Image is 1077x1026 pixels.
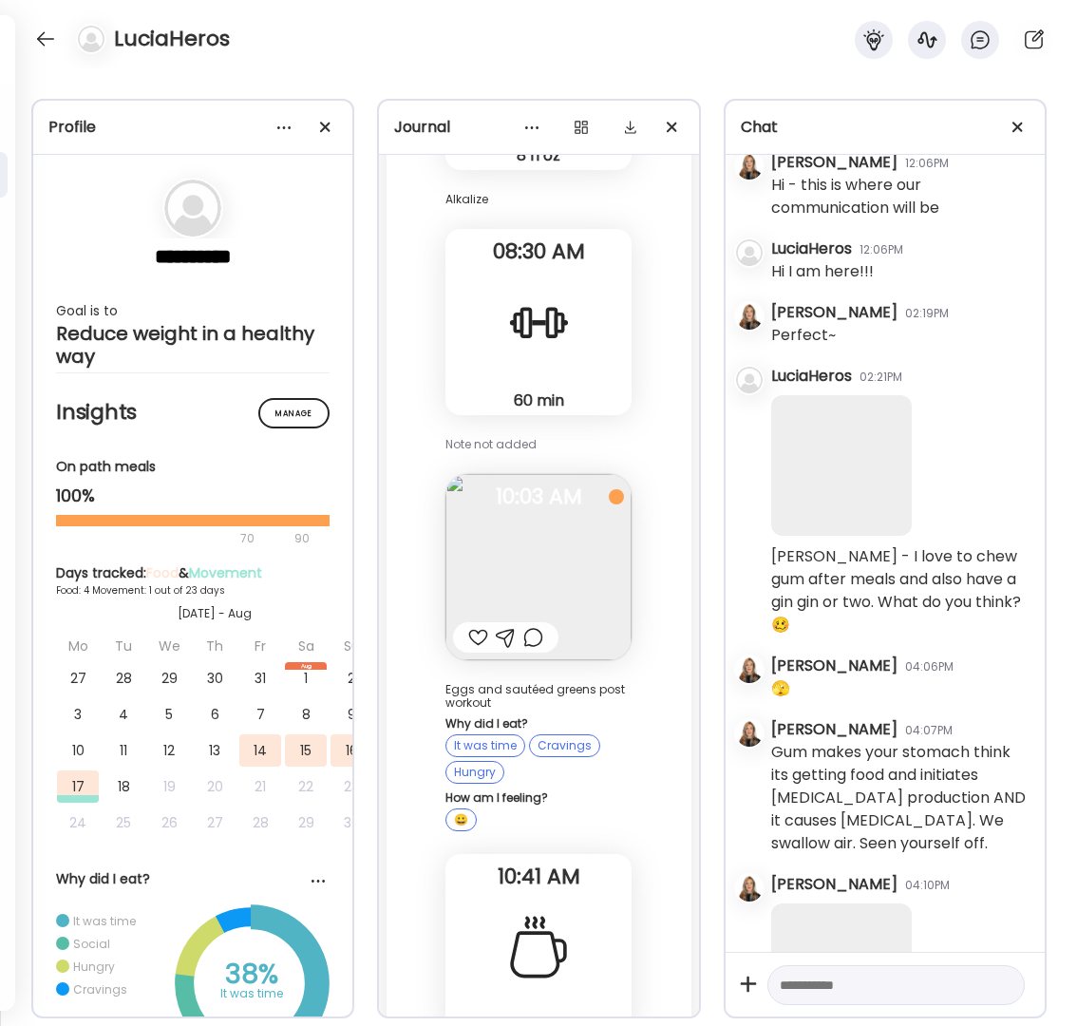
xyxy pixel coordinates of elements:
div: 16 [331,734,372,767]
div: 17 [57,770,99,803]
div: 18 [103,770,144,803]
div: 27 [57,662,99,694]
div: 10 [57,734,99,767]
div: Aug [285,662,327,670]
span: Note not added [445,436,537,452]
div: 04:07PM [905,722,953,739]
div: 38% [204,963,299,986]
div: Goal is to [56,299,330,322]
div: 12:06PM [860,241,903,258]
div: Eggs and sautéed greens post workout [445,683,632,710]
div: [PERSON_NAME] [771,718,897,741]
div: 4 [103,698,144,731]
div: [PERSON_NAME] [771,655,897,677]
img: bg-avatar-default.svg [736,239,763,266]
div: Social [73,936,110,952]
div: 70 [56,527,289,550]
div: It was time [445,734,525,757]
div: 29 [285,807,327,839]
span: 10:41 AM [445,868,632,885]
div: 31 [239,662,281,694]
div: 28 [103,662,144,694]
div: Perfect~ [771,324,836,347]
img: bg-avatar-default.svg [164,180,221,237]
div: 3 [57,698,99,731]
div: Tu [103,630,144,662]
div: 60 min [453,390,624,410]
div: [PERSON_NAME] [771,151,897,174]
div: 20 [194,770,236,803]
div: It was time [73,913,136,929]
div: Gum makes your stomach think its getting food and initiates [MEDICAL_DATA] production AND it caus... [771,741,1030,855]
div: 5 [148,698,190,731]
div: Sa [285,630,327,662]
div: 02:19PM [905,305,949,322]
div: 21 [239,770,281,803]
div: 19 [148,770,190,803]
div: 7 [239,698,281,731]
img: avatars%2FC7qqOxmwlCb4p938VsoDHlkq1VT2 [736,303,763,330]
img: avatars%2FC7qqOxmwlCb4p938VsoDHlkq1VT2 [736,720,763,747]
div: 6 [194,698,236,731]
div: 15 [285,734,327,767]
div: 30 [194,662,236,694]
span: 10:03 AM [445,488,632,505]
h4: LuciaHeros [114,24,230,54]
img: bg-avatar-default.svg [736,367,763,393]
div: 24 [57,807,99,839]
div: Su [331,630,372,662]
div: Cravings [73,981,127,997]
div: Th [194,630,236,662]
div: 1 [285,662,327,694]
div: Alkalize [445,193,632,206]
div: Food: 4 Movement: 1 out of 23 days [56,583,373,598]
img: avatars%2FC7qqOxmwlCb4p938VsoDHlkq1VT2 [736,656,763,683]
div: 😀 [445,808,477,831]
div: On path meals [56,457,330,477]
div: [PERSON_NAME] [771,301,897,324]
div: 02:21PM [860,369,902,386]
div: Hungry [445,761,504,784]
div: 9 [331,698,372,731]
div: Mo [57,630,99,662]
div: How am I feeling? [445,791,632,805]
div: Days tracked: & [56,563,373,583]
div: Hungry [73,959,115,975]
h2: Insights [56,398,330,427]
div: LuciaHeros [771,365,852,388]
div: 04:06PM [905,658,954,675]
img: bg-avatar-default.svg [78,26,104,52]
div: [PERSON_NAME] - I love to chew gum after meals and also have a gin gin or two. What do you think? 🥴 [771,545,1030,636]
div: Cravings [529,734,600,757]
div: 25 [103,807,144,839]
div: LuciaHeros [771,237,852,260]
div: 8 fl oz [453,145,624,165]
div: 12 [148,734,190,767]
div: [PERSON_NAME] [771,873,897,896]
div: 27 [194,807,236,839]
div: It was time [204,982,299,1005]
img: avatars%2FC7qqOxmwlCb4p938VsoDHlkq1VT2 [736,153,763,180]
div: 13 [194,734,236,767]
div: Manage [258,398,330,428]
div: 04:10PM [905,877,950,894]
div: Why did I eat? [56,869,330,889]
div: 11 [103,734,144,767]
div: [DATE] - Aug [56,605,373,622]
span: Movement [189,563,262,582]
div: Journal [394,116,683,139]
div: Hi - this is where our communication will be [771,174,1030,219]
div: 🫣 [771,677,790,700]
div: Chat [741,116,1030,139]
span: 08:30 AM [445,243,632,260]
div: Profile [48,116,337,139]
div: 100% [56,484,330,507]
div: 2 [331,662,372,694]
img: images%2F1qYfsqsWO6WAqm9xosSfiY0Hazg1%2FOI5PbU59zRTcr7Alvsh0%2FiiAIzNrwhkPyyzso7sC1_240 [445,474,632,660]
img: avatars%2FC7qqOxmwlCb4p938VsoDHlkq1VT2 [736,875,763,902]
div: 28 [239,807,281,839]
div: 14 [239,734,281,767]
div: 22 [285,770,327,803]
div: Fr [239,630,281,662]
div: 29 [148,662,190,694]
